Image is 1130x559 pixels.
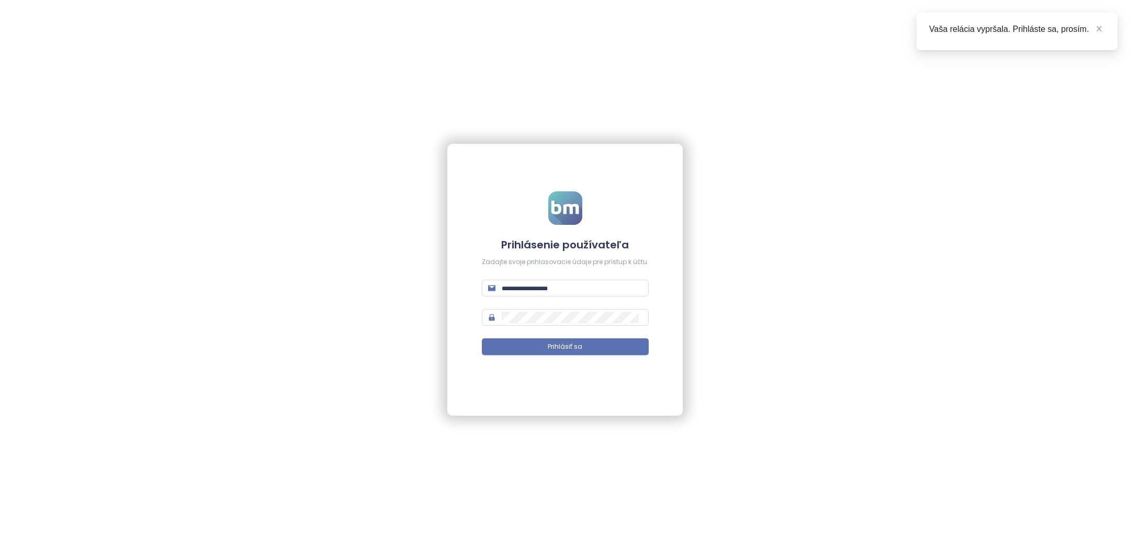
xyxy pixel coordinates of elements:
[548,191,582,225] img: logo
[488,314,495,321] span: lock
[488,284,495,292] span: mail
[482,237,649,252] h4: Prihlásenie používateľa
[1095,25,1103,32] span: close
[482,257,649,267] div: Zadajte svoje prihlasovacie údaje pre prístup k účtu.
[482,338,649,355] button: Prihlásiť sa
[548,342,582,352] span: Prihlásiť sa
[929,23,1105,36] div: Vaša relácia vypršala. Prihláste sa, prosím.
